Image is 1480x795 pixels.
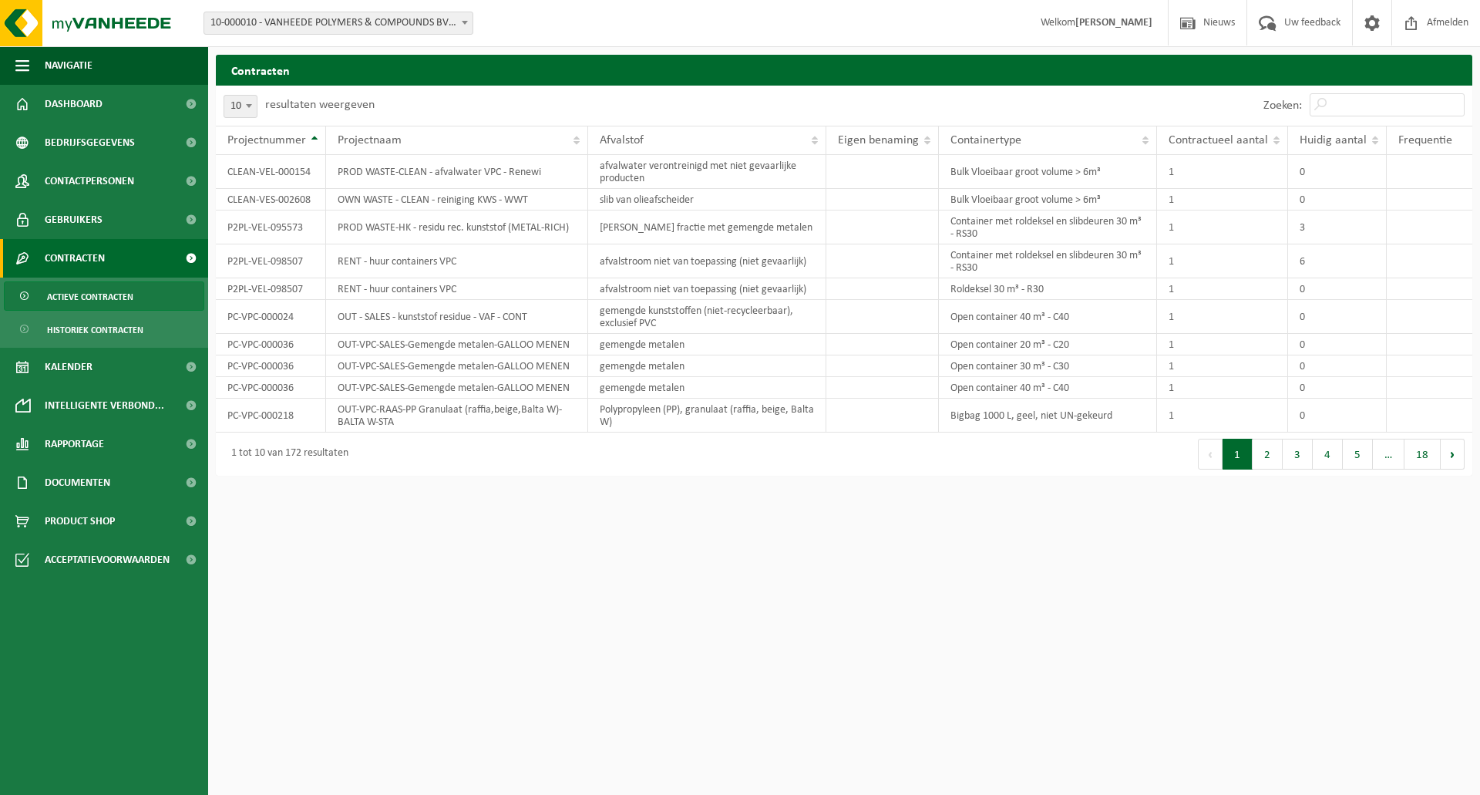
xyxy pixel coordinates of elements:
[265,99,375,111] label: resultaten weergeven
[326,278,588,300] td: RENT - huur containers VPC
[45,46,92,85] span: Navigatie
[588,211,826,244] td: [PERSON_NAME] fractie met gemengde metalen
[1223,439,1253,470] button: 1
[1263,99,1302,112] label: Zoeken:
[588,377,826,399] td: gemengde metalen
[216,211,326,244] td: P2PL-VEL-095573
[216,189,326,211] td: CLEAN-VES-002608
[45,541,170,579] span: Acceptatievoorwaarden
[45,502,115,541] span: Product Shop
[216,155,326,189] td: CLEAN-VEL-000154
[45,123,135,162] span: Bedrijfsgegevens
[588,278,826,300] td: afvalstroom niet van toepassing (niet gevaarlijk)
[1157,278,1288,300] td: 1
[4,315,204,344] a: Historiek contracten
[45,386,164,425] span: Intelligente verbond...
[216,300,326,334] td: PC-VPC-000024
[45,85,103,123] span: Dashboard
[939,155,1157,189] td: Bulk Vloeibaar groot volume > 6m³
[1343,439,1373,470] button: 5
[326,334,588,355] td: OUT-VPC-SALES-Gemengde metalen-GALLOO MENEN
[47,315,143,345] span: Historiek contracten
[45,348,92,386] span: Kalender
[939,211,1157,244] td: Container met roldeksel en slibdeuren 30 m³ - RS30
[204,12,473,34] span: 10-000010 - VANHEEDE POLYMERS & COMPOUNDS BV - DOTTIGNIES
[1288,355,1387,377] td: 0
[203,12,473,35] span: 10-000010 - VANHEEDE POLYMERS & COMPOUNDS BV - DOTTIGNIES
[1157,355,1288,377] td: 1
[939,189,1157,211] td: Bulk Vloeibaar groot volume > 6m³
[588,334,826,355] td: gemengde metalen
[1157,377,1288,399] td: 1
[227,134,306,147] span: Projectnummer
[939,278,1157,300] td: Roldeksel 30 m³ - R30
[939,300,1157,334] td: Open container 40 m³ - C40
[1157,189,1288,211] td: 1
[47,282,133,312] span: Actieve contracten
[588,355,826,377] td: gemengde metalen
[1157,155,1288,189] td: 1
[216,244,326,278] td: P2PL-VEL-098507
[600,134,644,147] span: Afvalstof
[216,334,326,355] td: PC-VPC-000036
[1283,439,1313,470] button: 3
[1288,244,1387,278] td: 6
[588,189,826,211] td: slib van olieafscheider
[216,377,326,399] td: PC-VPC-000036
[939,399,1157,433] td: Bigbag 1000 L, geel, niet UN-gekeurd
[216,355,326,377] td: PC-VPC-000036
[1300,134,1367,147] span: Huidig aantal
[1288,211,1387,244] td: 3
[1075,17,1152,29] strong: [PERSON_NAME]
[326,244,588,278] td: RENT - huur containers VPC
[1288,300,1387,334] td: 0
[224,440,348,468] div: 1 tot 10 van 172 resultaten
[1288,377,1387,399] td: 0
[1404,439,1441,470] button: 18
[1288,399,1387,433] td: 0
[216,278,326,300] td: P2PL-VEL-098507
[939,377,1157,399] td: Open container 40 m³ - C40
[1157,300,1288,334] td: 1
[1157,211,1288,244] td: 1
[950,134,1021,147] span: Containertype
[1288,189,1387,211] td: 0
[216,55,1472,85] h2: Contracten
[1253,439,1283,470] button: 2
[1169,134,1268,147] span: Contractueel aantal
[1398,134,1452,147] span: Frequentie
[326,355,588,377] td: OUT-VPC-SALES-Gemengde metalen-GALLOO MENEN
[326,155,588,189] td: PROD WASTE-CLEAN - afvalwater VPC - Renewi
[588,155,826,189] td: afvalwater verontreinigd met niet gevaarlijke producten
[216,399,326,433] td: PC-VPC-000218
[588,300,826,334] td: gemengde kunststoffen (niet-recycleerbaar), exclusief PVC
[326,377,588,399] td: OUT-VPC-SALES-Gemengde metalen-GALLOO MENEN
[224,96,257,117] span: 10
[338,134,402,147] span: Projectnaam
[1157,399,1288,433] td: 1
[588,399,826,433] td: Polypropyleen (PP), granulaat (raffia, beige, Balta W)
[326,189,588,211] td: OWN WASTE - CLEAN - reiniging KWS - WWT
[838,134,919,147] span: Eigen benaming
[1313,439,1343,470] button: 4
[45,162,134,200] span: Contactpersonen
[326,211,588,244] td: PROD WASTE-HK - residu rec. kunststof (METAL-RICH)
[4,281,204,311] a: Actieve contracten
[939,334,1157,355] td: Open container 20 m³ - C20
[588,244,826,278] td: afvalstroom niet van toepassing (niet gevaarlijk)
[1441,439,1465,470] button: Next
[939,244,1157,278] td: Container met roldeksel en slibdeuren 30 m³ - RS30
[45,239,105,278] span: Contracten
[224,95,257,118] span: 10
[1157,244,1288,278] td: 1
[1288,278,1387,300] td: 0
[45,463,110,502] span: Documenten
[326,399,588,433] td: OUT-VPC-RAAS-PP Granulaat (raffia,beige,Balta W)-BALTA W-STA
[1288,155,1387,189] td: 0
[1373,439,1404,470] span: …
[45,425,104,463] span: Rapportage
[326,300,588,334] td: OUT - SALES - kunststof residue - VAF - CONT
[45,200,103,239] span: Gebruikers
[939,355,1157,377] td: Open container 30 m³ - C30
[1198,439,1223,470] button: Previous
